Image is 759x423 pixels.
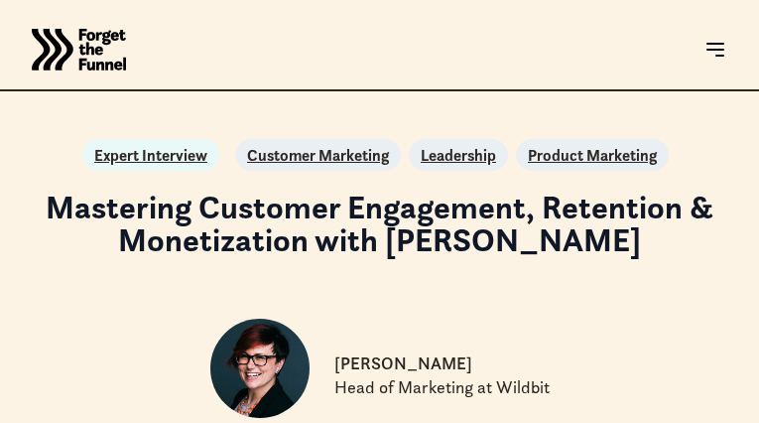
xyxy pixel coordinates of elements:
[94,143,207,167] a: Expert Interview
[15,191,744,256] h1: Mastering Customer Engagement, Retention & Monetization with [PERSON_NAME]
[528,143,657,167] a: Product Marketing
[334,376,550,400] p: Head of Marketing at Wildbit
[421,143,496,167] a: Leadership
[32,10,126,89] a: home
[247,143,389,167] a: Customer Marketing
[334,352,472,376] p: [PERSON_NAME]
